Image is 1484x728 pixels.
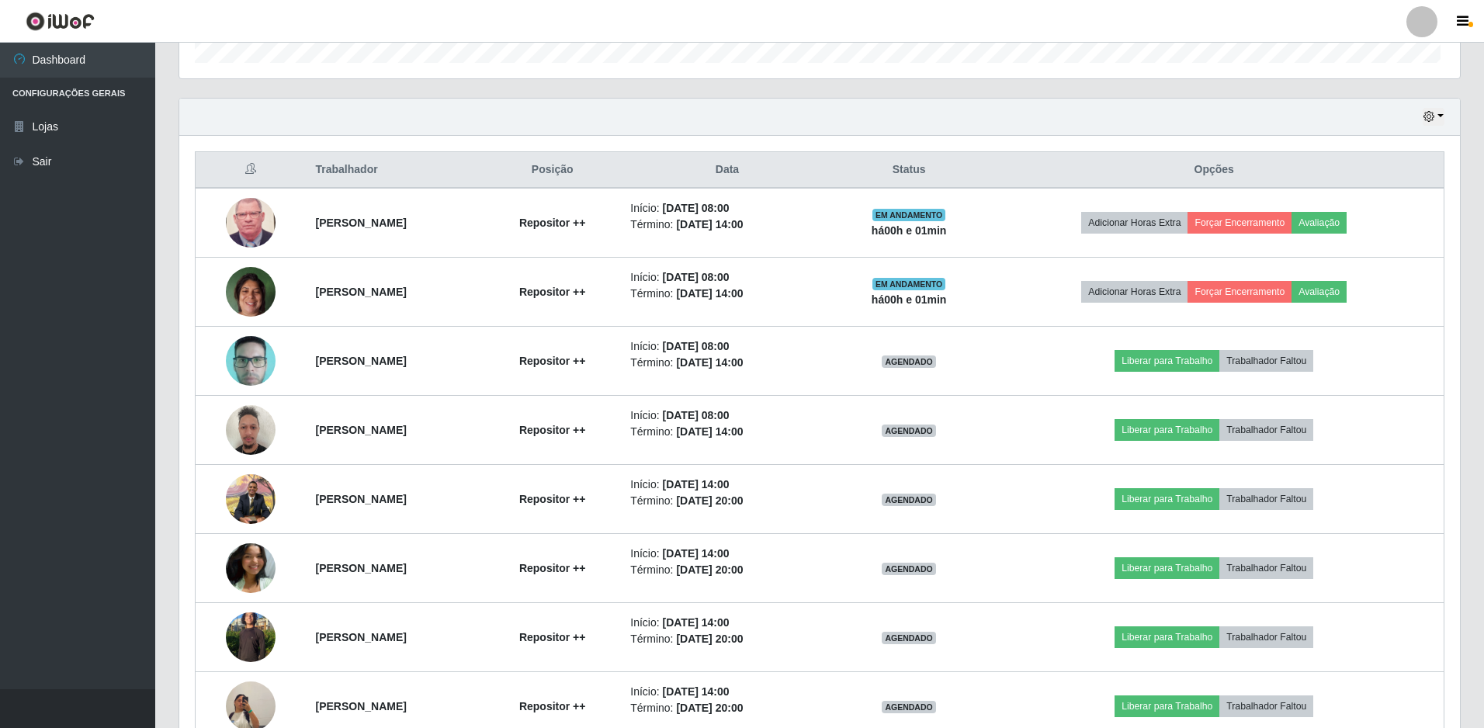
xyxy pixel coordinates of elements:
[676,425,743,438] time: [DATE] 14:00
[1219,557,1313,579] button: Trabalhador Faltou
[226,397,276,463] img: 1753289887027.jpeg
[519,493,586,505] strong: Repositor ++
[872,293,947,306] strong: há 00 h e 01 min
[316,424,407,436] strong: [PERSON_NAME]
[519,286,586,298] strong: Repositor ++
[872,224,947,237] strong: há 00 h e 01 min
[519,217,586,229] strong: Repositor ++
[1188,212,1292,234] button: Forçar Encerramento
[1115,350,1219,372] button: Liberar para Trabalho
[630,631,823,647] li: Término:
[630,546,823,562] li: Início:
[676,356,743,369] time: [DATE] 14:00
[630,269,823,286] li: Início:
[226,543,276,593] img: 1748893020398.jpeg
[316,631,407,643] strong: [PERSON_NAME]
[676,563,743,576] time: [DATE] 20:00
[226,331,276,391] img: 1752163217594.jpeg
[676,218,743,231] time: [DATE] 14:00
[872,209,946,221] span: EM ANDAMENTO
[663,409,730,421] time: [DATE] 08:00
[630,615,823,631] li: Início:
[226,258,276,324] img: 1750940552132.jpeg
[676,494,743,507] time: [DATE] 20:00
[630,200,823,217] li: Início:
[630,217,823,233] li: Término:
[834,152,985,189] th: Status
[882,355,936,368] span: AGENDADO
[307,152,484,189] th: Trabalhador
[1115,419,1219,441] button: Liberar para Trabalho
[519,631,586,643] strong: Repositor ++
[676,633,743,645] time: [DATE] 20:00
[316,562,407,574] strong: [PERSON_NAME]
[519,562,586,574] strong: Repositor ++
[663,202,730,214] time: [DATE] 08:00
[630,338,823,355] li: Início:
[1081,281,1188,303] button: Adicionar Horas Extra
[630,493,823,509] li: Término:
[519,424,586,436] strong: Repositor ++
[316,700,407,712] strong: [PERSON_NAME]
[984,152,1444,189] th: Opções
[663,340,730,352] time: [DATE] 08:00
[676,702,743,714] time: [DATE] 20:00
[226,190,276,255] img: 1750202852235.jpeg
[630,424,823,440] li: Término:
[882,632,936,644] span: AGENDADO
[1219,626,1313,648] button: Trabalhador Faltou
[663,616,730,629] time: [DATE] 14:00
[872,278,946,290] span: EM ANDAMENTO
[676,287,743,300] time: [DATE] 14:00
[1292,281,1347,303] button: Avaliação
[1115,626,1219,648] button: Liberar para Trabalho
[630,684,823,700] li: Início:
[226,593,276,681] img: 1750884845211.jpeg
[882,494,936,506] span: AGENDADO
[484,152,621,189] th: Posição
[316,355,407,367] strong: [PERSON_NAME]
[630,355,823,371] li: Término:
[1115,695,1219,717] button: Liberar para Trabalho
[226,466,276,532] img: 1748464437090.jpeg
[882,425,936,437] span: AGENDADO
[316,217,407,229] strong: [PERSON_NAME]
[1115,557,1219,579] button: Liberar para Trabalho
[663,547,730,560] time: [DATE] 14:00
[1188,281,1292,303] button: Forçar Encerramento
[663,271,730,283] time: [DATE] 08:00
[1081,212,1188,234] button: Adicionar Horas Extra
[1292,212,1347,234] button: Avaliação
[1115,488,1219,510] button: Liberar para Trabalho
[26,12,95,31] img: CoreUI Logo
[1219,695,1313,717] button: Trabalhador Faltou
[1219,350,1313,372] button: Trabalhador Faltou
[519,700,586,712] strong: Repositor ++
[630,700,823,716] li: Término:
[630,562,823,578] li: Término:
[1219,419,1313,441] button: Trabalhador Faltou
[663,685,730,698] time: [DATE] 14:00
[882,701,936,713] span: AGENDADO
[630,477,823,493] li: Início:
[519,355,586,367] strong: Repositor ++
[630,407,823,424] li: Início:
[663,478,730,491] time: [DATE] 14:00
[621,152,833,189] th: Data
[316,286,407,298] strong: [PERSON_NAME]
[316,493,407,505] strong: [PERSON_NAME]
[1219,488,1313,510] button: Trabalhador Faltou
[630,286,823,302] li: Término:
[882,563,936,575] span: AGENDADO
